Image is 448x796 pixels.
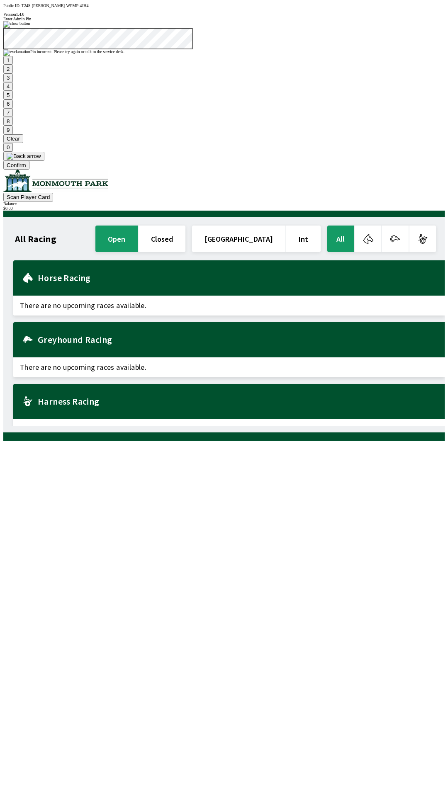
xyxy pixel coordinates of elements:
[3,3,445,8] div: Public ID:
[13,296,445,315] span: There are no upcoming races available.
[3,206,445,211] div: $ 0.00
[3,99,13,108] button: 6
[3,193,53,201] button: Scan Player Card
[3,143,13,152] button: 0
[3,161,29,170] button: Confirm
[15,235,56,242] h1: All Racing
[3,49,30,56] img: exclamation
[13,357,445,377] span: There are no upcoming races available.
[13,419,445,439] span: There are no upcoming races available.
[139,226,185,252] button: closed
[3,201,445,206] div: Balance
[286,226,321,252] button: Int
[38,336,438,343] h2: Greyhound Racing
[3,12,445,17] div: Version 1.4.0
[3,126,13,134] button: 9
[3,56,13,65] button: 1
[3,91,13,99] button: 5
[38,274,438,281] h2: Horse Racing
[3,108,13,117] button: 7
[3,17,445,21] div: Enter Admin Pin
[95,226,138,252] button: open
[7,153,41,160] img: Back arrow
[3,82,13,91] button: 4
[30,49,124,54] span: Pin incorrect. Please try again or talk to the service desk.
[3,65,13,73] button: 2
[3,73,13,82] button: 3
[22,3,89,8] span: T24S-[PERSON_NAME]-WPMP-4JH4
[327,226,354,252] button: All
[3,134,23,143] button: Clear
[3,21,30,28] img: close button
[192,226,285,252] button: [GEOGRAPHIC_DATA]
[3,117,13,126] button: 8
[3,170,108,192] img: venue logo
[38,398,438,405] h2: Harness Racing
